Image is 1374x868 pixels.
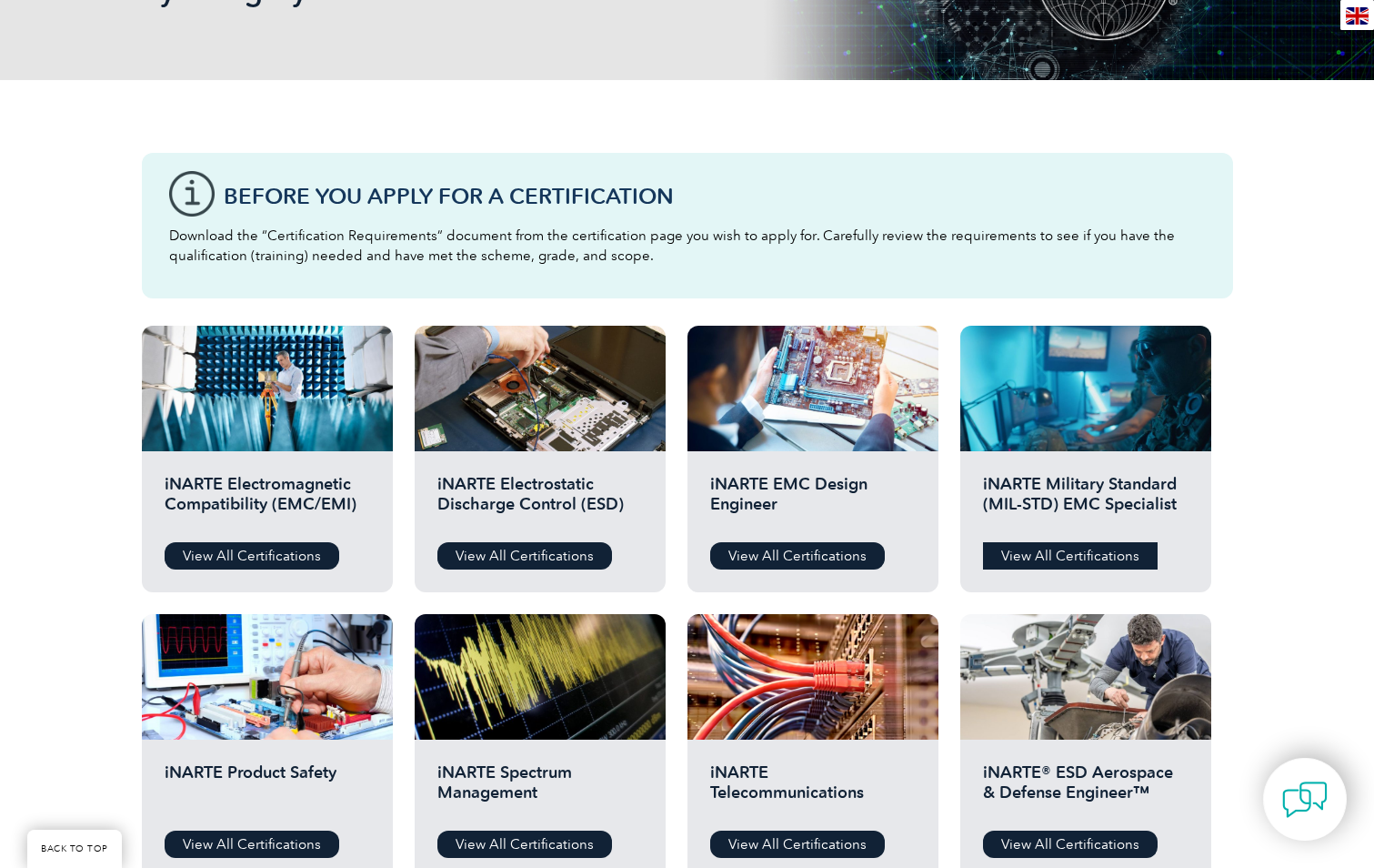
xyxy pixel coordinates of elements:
img: contact-chat.png [1282,777,1328,823]
a: View All Certifications [710,831,885,858]
h2: iNARTE Electrostatic Discharge Control (ESD) [437,474,643,529]
h2: iNARTE Telecommunications [710,762,916,817]
h2: iNARTE Spectrum Management [437,762,643,817]
img: en [1346,7,1369,25]
h2: iNARTE EMC Design Engineer [710,474,916,529]
a: View All Certifications [983,542,1158,570]
h2: iNARTE® ESD Aerospace & Defense Engineer™ [983,762,1188,817]
a: View All Certifications [983,831,1158,858]
h2: iNARTE Product Safety [165,762,370,817]
h3: Before You Apply For a Certification [224,185,1206,207]
h2: iNARTE Military Standard (MIL-STD) EMC Specialist [983,474,1188,529]
h2: iNARTE Electromagnetic Compatibility (EMC/EMI) [165,474,370,529]
a: BACK TO TOP [27,830,122,868]
a: View All Certifications [437,542,612,570]
p: Download the “Certification Requirements” document from the certification page you wish to apply ... [169,226,1206,266]
a: View All Certifications [710,542,885,570]
a: View All Certifications [165,542,339,570]
a: View All Certifications [437,831,612,858]
a: View All Certifications [165,831,339,858]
